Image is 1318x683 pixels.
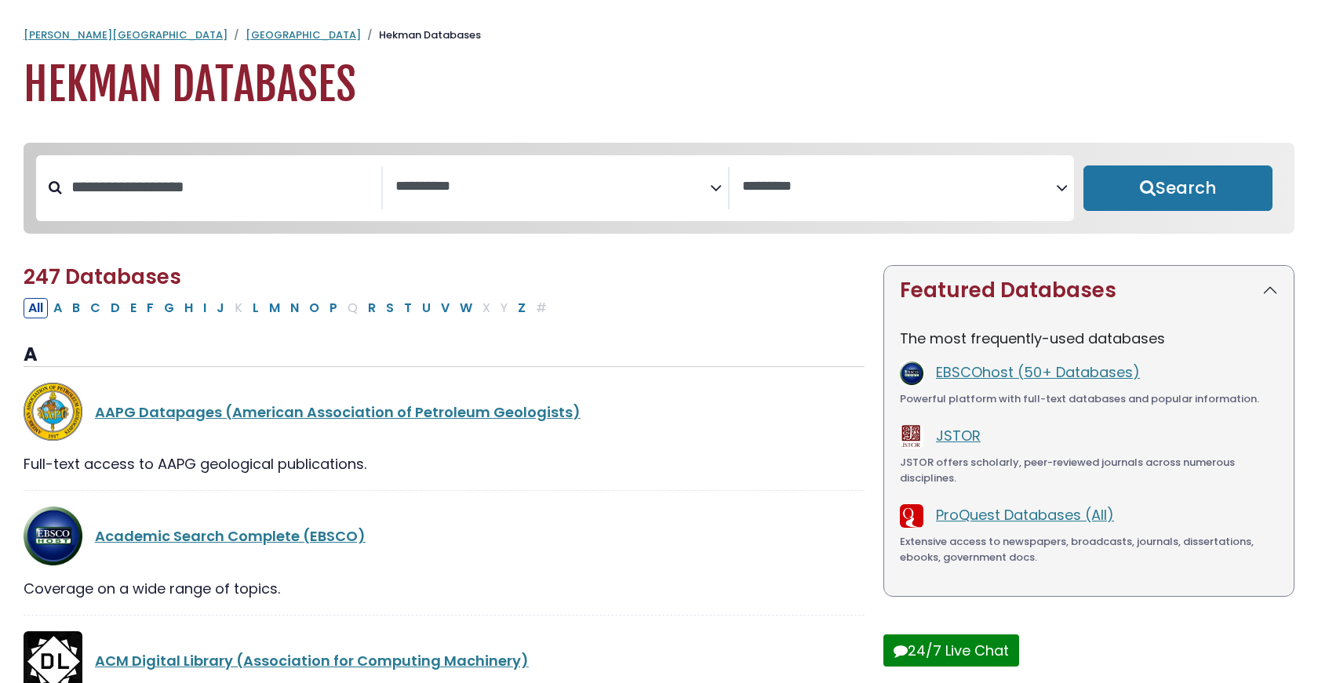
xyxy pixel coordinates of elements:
[24,27,1294,43] nav: breadcrumb
[363,298,380,318] button: Filter Results R
[436,298,454,318] button: Filter Results V
[936,362,1140,382] a: EBSCOhost (50+ Databases)
[95,526,366,546] a: Academic Search Complete (EBSCO)
[62,174,381,200] input: Search database by title or keyword
[286,298,304,318] button: Filter Results N
[304,298,324,318] button: Filter Results O
[142,298,158,318] button: Filter Results F
[24,578,865,599] div: Coverage on a wide range of topics.
[67,298,85,318] button: Filter Results B
[264,298,285,318] button: Filter Results M
[455,298,477,318] button: Filter Results W
[742,179,1057,195] textarea: Search
[399,298,417,318] button: Filter Results T
[126,298,141,318] button: Filter Results E
[24,143,1294,234] nav: Search filters
[86,298,105,318] button: Filter Results C
[106,298,125,318] button: Filter Results D
[900,455,1278,485] div: JSTOR offers scholarly, peer-reviewed journals across numerous disciplines.
[95,651,529,670] a: ACM Digital Library (Association for Computing Machinery)
[936,426,981,445] a: JSTOR
[24,263,181,291] span: 247 Databases
[900,328,1278,349] p: The most frequently-used databases
[513,298,530,318] button: Filter Results Z
[212,298,229,318] button: Filter Results J
[1083,165,1272,211] button: Submit for Search Results
[180,298,198,318] button: Filter Results H
[24,298,48,318] button: All
[49,298,67,318] button: Filter Results A
[24,59,1294,111] h1: Hekman Databases
[246,27,361,42] a: [GEOGRAPHIC_DATA]
[936,505,1114,525] a: ProQuest Databases (All)
[900,534,1278,565] div: Extensive access to newspapers, broadcasts, journals, dissertations, ebooks, government docs.
[24,297,553,317] div: Alpha-list to filter by first letter of database name
[395,179,710,195] textarea: Search
[417,298,435,318] button: Filter Results U
[198,298,211,318] button: Filter Results I
[24,343,865,367] h3: A
[381,298,399,318] button: Filter Results S
[884,266,1294,315] button: Featured Databases
[361,27,481,43] li: Hekman Databases
[248,298,264,318] button: Filter Results L
[325,298,342,318] button: Filter Results P
[24,27,228,42] a: [PERSON_NAME][GEOGRAPHIC_DATA]
[24,453,865,474] div: Full-text access to AAPG geological publications.
[883,634,1019,667] button: 24/7 Live Chat
[900,391,1278,407] div: Powerful platform with full-text databases and popular information.
[95,402,581,422] a: AAPG Datapages (American Association of Petroleum Geologists)
[159,298,179,318] button: Filter Results G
